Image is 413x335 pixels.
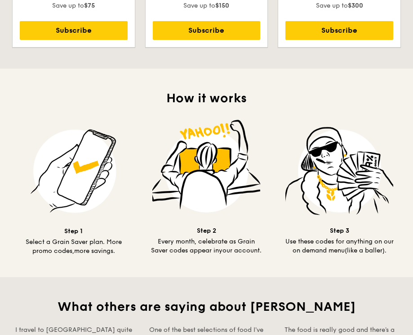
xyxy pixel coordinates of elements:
[18,238,129,256] div: Select a Grain Saver plan. More promo codes,
[285,21,393,40] a: Subscribe
[151,226,262,235] div: Step 2
[345,247,386,254] span: (like a baller).
[58,299,356,314] span: What others are saying about [PERSON_NAME]
[18,227,129,236] div: Step 1
[74,247,115,255] span: more savings.
[84,2,95,9] strong: $75
[285,1,393,10] div: Save up to
[153,21,261,40] a: Subscribe
[152,117,260,225] img: Grain Savers Step Two
[348,2,363,9] strong: $300
[20,1,128,10] div: Save up to
[219,247,262,254] span: your account.
[153,1,261,10] div: Save up to
[20,117,128,225] img: Grain Savers Step One
[284,237,395,255] div: Use these codes for anything on our on demand menu
[215,2,229,9] strong: $150
[20,21,128,40] a: Subscribe
[284,226,395,235] div: Step 3
[151,237,262,255] div: Every month, celebrate as Grain Saver codes appear in
[285,117,393,225] img: Grain Savers Step Three
[166,91,247,106] span: How it works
